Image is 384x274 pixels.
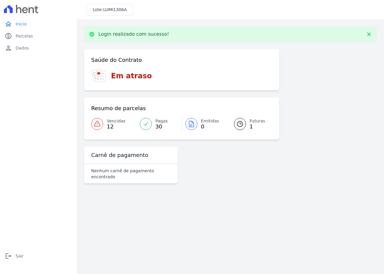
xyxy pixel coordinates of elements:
[2,42,74,54] a: personDados
[16,21,27,27] span: Início
[5,44,12,52] i: person
[93,7,127,13] h3: Lote:
[107,118,125,124] span: Vencidas
[91,56,142,64] h3: Saúde do Contrato
[182,116,227,132] a: Emitidas 0
[250,118,265,124] span: Futuras
[5,252,12,260] i: logout
[16,45,29,51] span: Dados
[91,105,146,112] h3: Resumo de parcelas
[111,71,152,81] h3: Em atraso
[2,30,74,42] a: paidParcelas
[98,31,169,37] p: Login realizado com sucesso!
[16,253,24,259] span: Sair
[107,124,125,129] span: 12
[2,18,74,30] a: homeInício
[250,124,265,129] span: 1
[91,116,136,132] a: Vencidas 12
[227,116,272,132] a: Futuras 1
[136,116,181,132] a: Pagas 30
[91,152,148,159] h3: Carnê de pagamento
[5,20,12,28] i: home
[201,124,219,129] span: 0
[201,118,219,124] span: Emitidas
[103,7,127,12] span: LUMI1306A
[91,168,171,180] p: Nenhum carnê de pagamento encontrado
[2,250,74,262] a: logoutSair
[5,32,12,40] i: paid
[16,33,33,39] span: Parcelas
[155,118,168,124] span: Pagas
[155,124,168,129] span: 30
